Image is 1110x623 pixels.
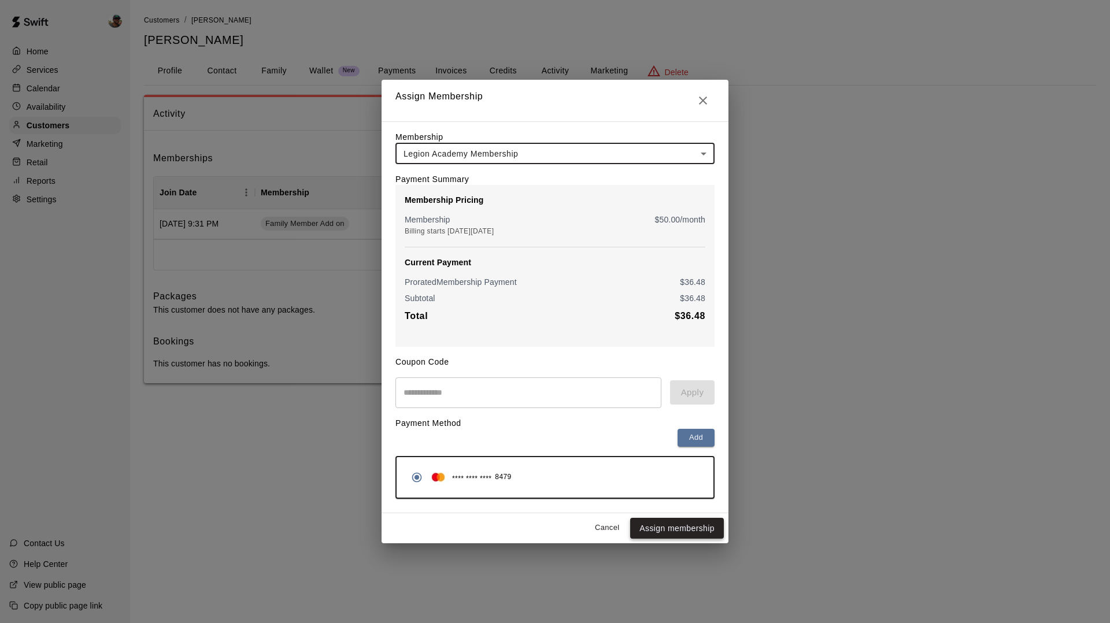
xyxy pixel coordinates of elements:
[395,357,449,366] label: Coupon Code
[395,418,461,428] label: Payment Method
[382,80,728,121] h2: Assign Membership
[395,132,443,142] label: Membership
[405,214,450,225] p: Membership
[655,214,705,225] p: $ 50.00 /month
[691,89,715,112] button: Close
[405,194,705,206] p: Membership Pricing
[495,472,511,483] span: 8479
[405,311,428,321] b: Total
[428,472,449,483] img: Credit card brand logo
[405,276,517,288] p: Prorated Membership Payment
[680,292,705,304] p: $ 36.48
[675,311,705,321] b: $ 36.48
[589,519,626,537] button: Cancel
[395,143,715,164] div: Legion Academy Membership
[405,292,435,304] p: Subtotal
[405,257,705,268] p: Current Payment
[405,227,494,235] span: Billing starts [DATE][DATE]
[678,429,715,447] button: Add
[630,518,724,539] button: Assign membership
[680,276,705,288] p: $ 36.48
[395,175,469,184] label: Payment Summary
